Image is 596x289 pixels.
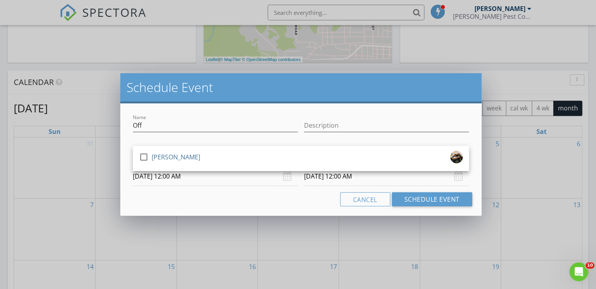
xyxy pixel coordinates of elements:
button: Schedule Event [392,192,472,206]
h2: Schedule Event [127,79,475,95]
iframe: Intercom live chat [569,262,588,281]
span: 10 [585,262,594,269]
div: [PERSON_NAME] [152,151,200,163]
input: Select date [133,167,298,186]
img: img_0092.jpg [450,151,463,163]
input: Select date [304,167,469,186]
button: Cancel [340,192,390,206]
